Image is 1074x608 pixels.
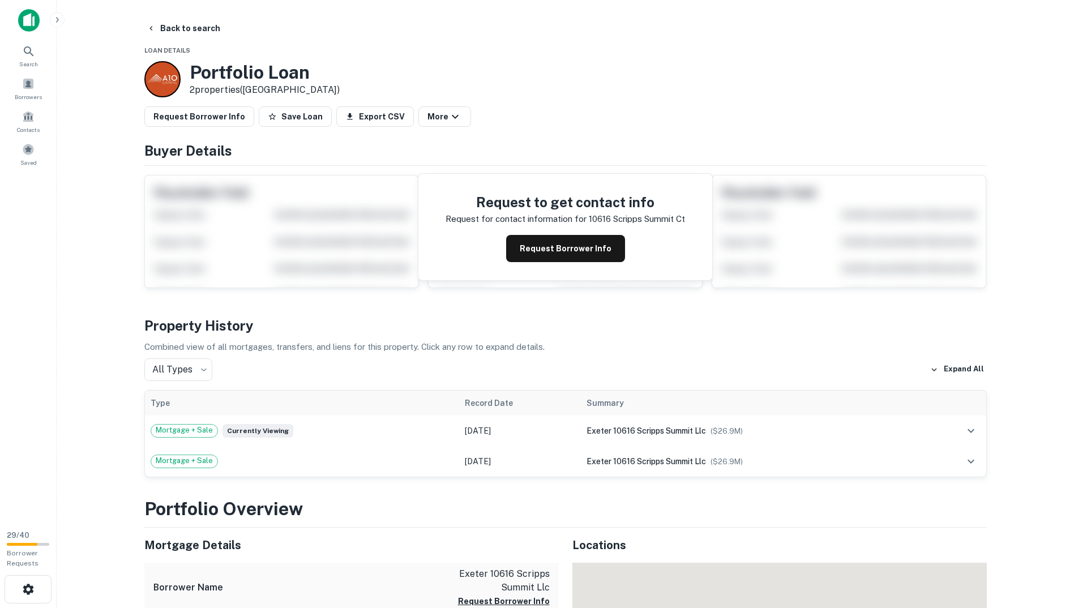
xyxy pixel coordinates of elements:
[711,457,743,466] span: ($ 26.9M )
[145,391,460,416] th: Type
[151,455,217,466] span: Mortgage + Sale
[587,457,706,466] span: exeter 10616 scripps summit llc
[1017,517,1074,572] iframe: Chat Widget
[144,47,190,54] span: Loan Details
[190,62,340,83] h3: Portfolio Loan
[581,391,923,416] th: Summary
[259,106,332,127] button: Save Loan
[7,531,29,540] span: 29 / 40
[144,140,987,161] h4: Buyer Details
[7,549,38,567] span: Borrower Requests
[18,9,40,32] img: capitalize-icon.png
[446,212,587,226] p: Request for contact information for
[153,581,223,594] h6: Borrower Name
[222,424,293,438] span: Currently viewing
[458,594,550,608] button: Request Borrower Info
[587,426,706,435] span: exeter 10616 scripps summit llc
[144,358,212,381] div: All Types
[506,235,625,262] button: Request Borrower Info
[3,73,53,104] a: Borrowers
[961,421,981,440] button: expand row
[572,537,987,554] h5: Locations
[17,125,40,134] span: Contacts
[19,59,38,68] span: Search
[144,495,987,523] h3: Portfolio Overview
[448,567,550,594] p: exeter 10616 scripps summit llc
[459,416,581,446] td: [DATE]
[927,361,987,378] button: Expand All
[151,425,217,436] span: Mortgage + Sale
[144,537,559,554] h5: Mortgage Details
[446,192,685,212] h4: Request to get contact info
[459,446,581,477] td: [DATE]
[15,92,42,101] span: Borrowers
[3,40,53,71] a: Search
[144,106,254,127] button: Request Borrower Info
[144,340,987,354] p: Combined view of all mortgages, transfers, and liens for this property. Click any row to expand d...
[336,106,414,127] button: Export CSV
[961,452,981,471] button: expand row
[3,106,53,136] a: Contacts
[3,139,53,169] a: Saved
[459,391,581,416] th: Record Date
[589,212,685,226] p: 10616 scripps summit ct
[711,427,743,435] span: ($ 26.9M )
[190,83,340,97] p: 2 properties ([GEOGRAPHIC_DATA])
[144,315,987,336] h4: Property History
[20,158,37,167] span: Saved
[418,106,471,127] button: More
[142,18,225,38] button: Back to search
